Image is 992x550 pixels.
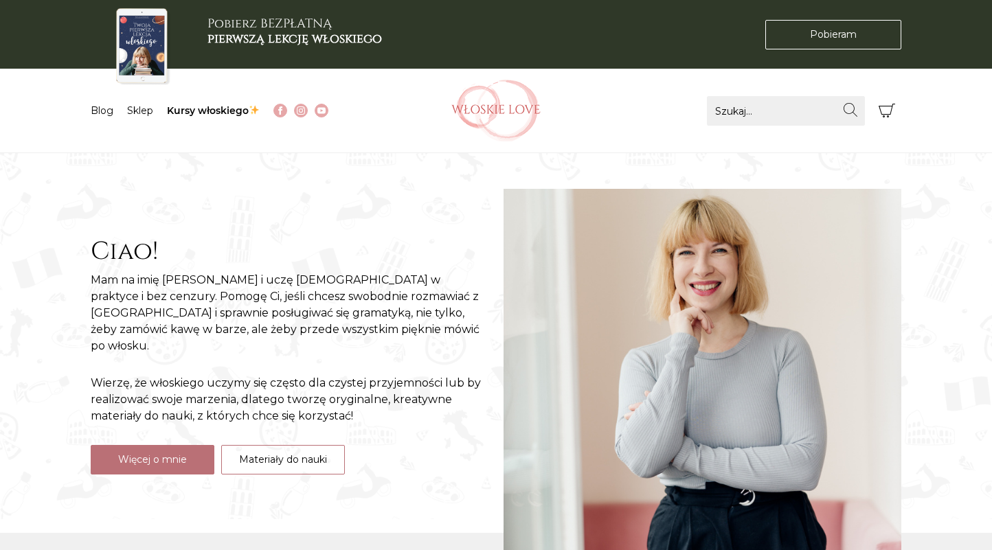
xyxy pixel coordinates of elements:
[91,272,489,354] p: Mam na imię [PERSON_NAME] i uczę [DEMOGRAPHIC_DATA] w praktyce i bez cenzury. Pomogę Ci, jeśli ch...
[91,445,214,474] a: Więcej o mnie
[249,105,259,115] img: ✨
[707,96,865,126] input: Szukaj...
[207,30,382,47] b: pierwszą lekcję włoskiego
[810,27,857,42] span: Pobieram
[221,445,345,474] a: Materiały do nauki
[872,96,901,126] button: Koszyk
[451,80,541,141] img: Włoskielove
[91,104,113,117] a: Blog
[207,16,382,46] h3: Pobierz BEZPŁATNĄ
[127,104,153,117] a: Sklep
[91,375,489,424] p: Wierzę, że włoskiego uczymy się często dla czystej przyjemności lub by realizować swoje marzenia,...
[91,237,489,266] h2: Ciao!
[765,20,901,49] a: Pobieram
[167,104,260,117] a: Kursy włoskiego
